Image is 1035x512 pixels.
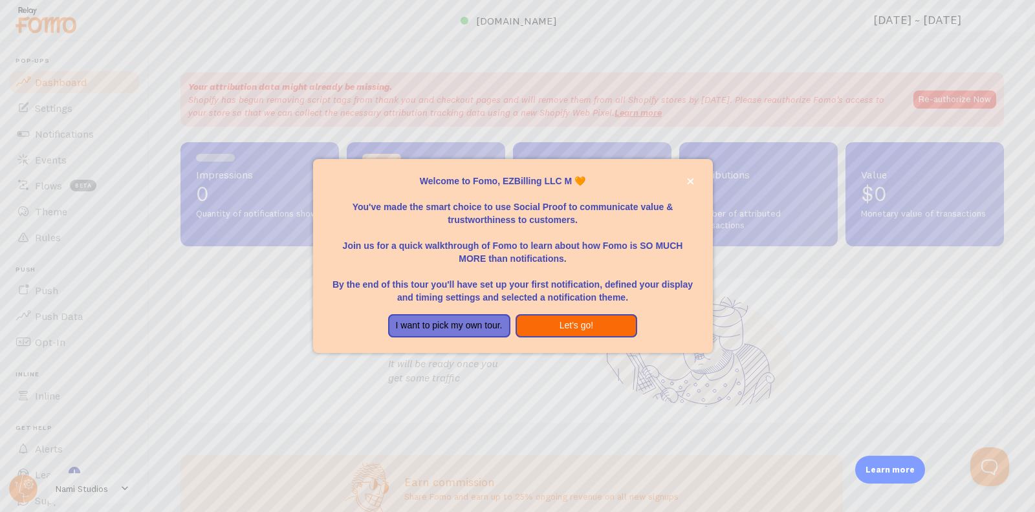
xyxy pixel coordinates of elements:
p: Learn more [866,464,915,476]
p: You've made the smart choice to use Social Proof to communicate value & trustworthiness to custom... [329,187,697,226]
div: Learn more [855,456,925,484]
div: Welcome to Fomo, EZBilling LLC M 🧡You&amp;#39;ve made the smart choice to use Social Proof to com... [313,159,713,353]
button: close, [684,175,697,188]
p: Join us for a quick walkthrough of Fomo to learn about how Fomo is SO MUCH MORE than notifications. [329,226,697,265]
button: I want to pick my own tour. [388,314,510,337]
p: Welcome to Fomo, EZBilling LLC M 🧡 [329,175,697,187]
button: Let's go! [516,314,638,337]
p: By the end of this tour you'll have set up your first notification, defined your display and timi... [329,265,697,304]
